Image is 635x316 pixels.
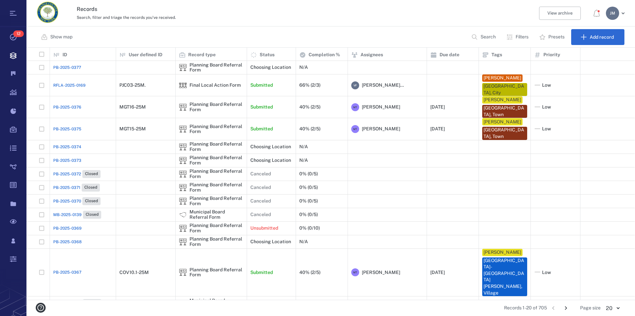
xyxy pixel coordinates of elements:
p: Priority [543,52,560,58]
p: Submitted [250,126,273,132]
a: PB-2025-0368 [53,239,82,245]
img: icon Planning Board Referral Form [179,238,187,246]
nav: pagination navigation [547,303,572,313]
div: [DATE] [430,270,445,275]
div: Planning Board Referral Form [179,238,187,246]
div: Planning Board Referral Form [190,196,243,206]
div: M T [351,103,359,111]
a: PB-2025-0367 [53,269,81,275]
div: Planning Board Referral Form [179,157,187,164]
p: Choosing Location [250,144,291,150]
p: Canceled [250,211,271,218]
span: 12 [13,30,24,37]
div: 0% (0/5) [299,185,318,190]
p: Filters [516,34,529,40]
div: 0% (0/5) [299,212,318,217]
img: icon Planning Board Referral Form [179,143,187,151]
div: Planning Board Referral Form [190,169,243,179]
div: Planning Board Referral Form [179,197,187,205]
div: 0% (0/5) [299,199,318,203]
div: 0% (0/5) [299,171,318,176]
a: MB-2025-0139Closed [53,211,101,219]
img: icon Planning Board Referral Form [179,64,187,71]
div: 40% (2/5) [299,270,320,275]
span: Closed [84,198,99,204]
button: Filters [502,29,534,45]
img: icon Final Local Action Form [179,81,187,89]
div: Municipal Board Referral Form [190,209,243,220]
span: Low [542,269,551,276]
span: [PERSON_NAME] [362,104,400,111]
p: Unsubmitted [250,225,278,232]
span: Records 1-20 of 705 [504,305,547,311]
div: PJC03-25M. [119,83,146,88]
img: icon Planning Board Referral Form [179,170,187,178]
span: Low [542,104,551,111]
p: Choosing Location [250,157,291,164]
a: PB-2025-0369 [53,225,82,231]
span: PB-2025-0373 [53,158,81,163]
p: Presets [548,34,565,40]
button: Show map [37,29,78,45]
div: [GEOGRAPHIC_DATA], Town [484,105,526,118]
div: [GEOGRAPHIC_DATA], Town [484,127,526,140]
img: icon Planning Board Referral Form [179,224,187,232]
button: Add record [571,29,624,45]
div: MGT16-25M [119,105,146,110]
div: Planning Board Referral Form [190,267,243,278]
span: PB-2025-0371 [53,185,80,191]
span: MB-2025-0139 [53,212,82,218]
div: [GEOGRAPHIC_DATA], City [484,83,526,96]
div: 0% (0/10) [299,226,320,231]
div: N/A [299,239,308,244]
p: Choosing Location [250,239,291,245]
a: PB-2025-0372Closed [53,170,101,178]
img: Orange County Planning Department logo [37,2,58,23]
div: V F [351,81,359,89]
p: Record type [188,52,216,58]
button: help [33,300,48,315]
div: 40% (2/5) [299,105,320,110]
p: Completion % [309,52,340,58]
button: Search [467,29,501,45]
div: MGT15-25M [119,126,146,131]
img: icon Municipal Board Referral Form [179,211,187,219]
div: Municipal Board Referral Form [179,299,187,307]
div: [PERSON_NAME] [484,249,521,256]
div: Municipal Board Referral Form [190,298,243,308]
p: Choosing Location [250,64,291,71]
img: icon Planning Board Referral Form [179,184,187,192]
span: Low [542,126,551,132]
img: icon Planning Board Referral Form [179,197,187,205]
p: Submitted [250,104,273,111]
a: PB-2025-0374 [53,144,81,150]
span: Search, filter and triage the records you've received. [77,15,176,20]
div: [GEOGRAPHIC_DATA]-[GEOGRAPHIC_DATA][PERSON_NAME], Village [484,257,526,296]
span: Closed [84,171,99,177]
span: PB-2025-0370 [53,198,81,204]
p: Canceled [250,171,271,177]
div: [DATE] [430,105,445,110]
a: PB-2025-0370Closed [53,197,101,205]
span: Page size [580,305,601,311]
span: Closed [84,212,100,217]
span: Closed [83,185,99,190]
span: [PERSON_NAME] [362,269,400,276]
div: Planning Board Referral Form [179,184,187,192]
p: Canceled [250,198,271,204]
div: N/A [299,144,308,149]
p: Submitted [250,82,273,89]
div: M T [351,125,359,133]
div: Planning Board Referral Form [179,125,187,133]
div: Planning Board Referral Form [190,142,243,152]
div: Planning Board Referral Form [190,63,243,73]
div: Planning Board Referral Form [179,143,187,151]
span: PB-2025-0375 [53,126,81,132]
button: View archive [539,7,581,20]
div: J M [606,7,619,20]
img: icon Planning Board Referral Form [179,268,187,276]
